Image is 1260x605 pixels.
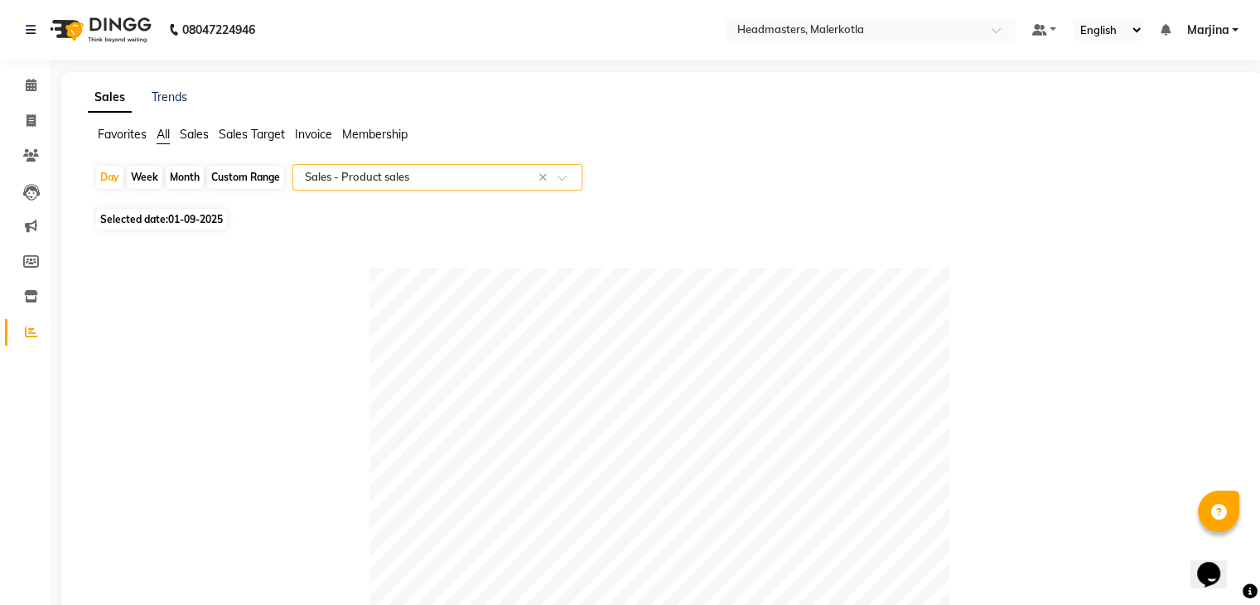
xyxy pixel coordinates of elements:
b: 08047224946 [182,7,255,53]
div: Month [166,166,204,189]
span: All [157,127,170,142]
span: Selected date: [96,209,227,230]
span: Membership [342,127,408,142]
a: Trends [152,90,187,104]
span: 01-09-2025 [168,213,223,225]
span: Favorites [98,127,147,142]
a: Sales [88,83,132,113]
span: Marjina [1186,22,1229,39]
span: Sales [180,127,209,142]
iframe: chat widget [1190,539,1243,588]
img: logo [42,7,156,53]
div: Day [96,166,123,189]
div: Week [127,166,162,189]
span: Invoice [295,127,332,142]
span: Sales Target [219,127,285,142]
span: Clear all [538,169,553,186]
div: Custom Range [207,166,284,189]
